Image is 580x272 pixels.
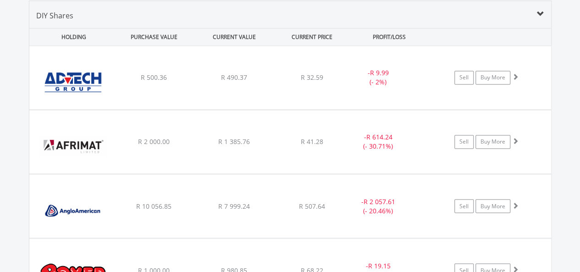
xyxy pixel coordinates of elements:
img: EQU.ZA.ADH.png [34,57,113,107]
span: R 2 057.61 [364,197,395,205]
img: EQU.ZA.AGL.png [34,186,113,235]
span: R 2 000.00 [138,137,170,146]
a: Buy More [475,71,510,84]
span: DIY Shares [36,11,73,21]
div: - (- 2%) [344,68,413,87]
span: R 7 999.24 [218,201,250,210]
a: Sell [454,135,474,149]
div: HOLDING [30,28,113,45]
div: CURRENT PRICE [275,28,348,45]
span: R 10 056.85 [136,201,171,210]
a: Sell [454,199,474,213]
div: PROFIT/LOSS [350,28,429,45]
span: R 19.15 [368,261,391,270]
a: Sell [454,71,474,84]
div: - (- 30.71%) [344,133,413,151]
span: R 490.37 [221,73,247,82]
span: R 507.64 [299,201,325,210]
span: R 32.59 [301,73,323,82]
div: CURRENT VALUE [195,28,274,45]
div: PURCHASE VALUE [115,28,193,45]
span: R 9.99 [370,68,389,77]
a: Buy More [475,199,510,213]
span: R 41.28 [301,137,323,146]
img: EQU.ZA.AFT.png [34,122,113,171]
span: R 614.24 [366,133,392,141]
span: R 500.36 [141,73,167,82]
a: Buy More [475,135,510,149]
span: R 1 385.76 [218,137,250,146]
div: - (- 20.46%) [344,197,413,215]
